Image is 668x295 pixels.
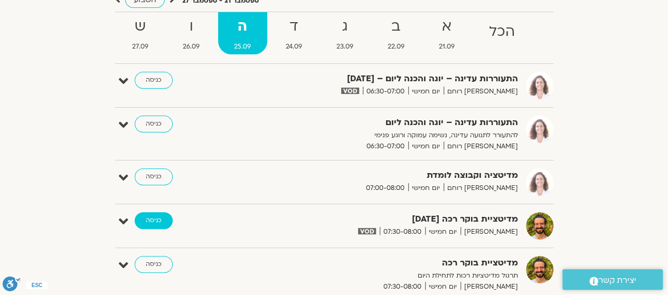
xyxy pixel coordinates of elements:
a: הכל [473,12,531,54]
p: תרגול מדיטציות רכות לתחילת היום [259,270,518,281]
strong: א [422,15,471,39]
a: כניסה [135,116,173,132]
span: 07:30-08:00 [380,281,425,292]
span: 27.09 [116,41,165,52]
span: 06:30-07:00 [363,141,408,152]
p: להתעורר לתנועה עדינה, נשימה עמוקה ורוגע פנימי [259,130,518,141]
span: 25.09 [218,41,267,52]
span: 21.09 [422,41,471,52]
span: יום חמישי [408,141,444,152]
span: יום חמישי [425,281,460,292]
img: vodicon [358,228,375,234]
a: ד24.09 [269,12,318,54]
strong: ש [116,15,165,39]
strong: מדיטציית בוקר רכה [DATE] [259,212,518,226]
a: ה25.09 [218,12,267,54]
a: כניסה [135,72,173,89]
strong: ה [218,15,267,39]
span: [PERSON_NAME] [460,281,518,292]
strong: ו [167,15,216,39]
a: כניסה [135,168,173,185]
strong: ד [269,15,318,39]
span: יום חמישי [408,183,444,194]
a: ו26.09 [167,12,216,54]
a: ג23.09 [320,12,369,54]
span: 23.09 [320,41,369,52]
strong: ג [320,15,369,39]
strong: מדיטציית בוקר רכה [259,256,518,270]
span: [PERSON_NAME] רוחם [444,86,518,97]
span: 07:30-08:00 [380,226,425,237]
strong: ב [371,15,420,39]
a: א21.09 [422,12,471,54]
span: 22.09 [371,41,420,52]
strong: הכל [473,20,531,44]
a: ב22.09 [371,12,420,54]
a: כניסה [135,256,173,273]
span: יום חמישי [408,86,444,97]
img: vodicon [341,88,359,94]
a: כניסה [135,212,173,229]
span: [PERSON_NAME] [460,226,518,237]
span: 06:30-07:00 [363,86,408,97]
strong: מדיטציה וקבוצה לומדת [259,168,518,183]
span: 26.09 [167,41,216,52]
strong: התעוררות עדינה – יוגה והכנה ליום – [DATE] [259,72,518,86]
span: [PERSON_NAME] רוחם [444,183,518,194]
span: יום חמישי [425,226,460,237]
a: ש27.09 [116,12,165,54]
a: יצירת קשר [562,269,663,290]
strong: התעוררות עדינה – יוגה והכנה ליום [259,116,518,130]
span: 07:00-08:00 [362,183,408,194]
span: [PERSON_NAME] רוחם [444,141,518,152]
span: 24.09 [269,41,318,52]
span: יצירת קשר [598,273,636,288]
